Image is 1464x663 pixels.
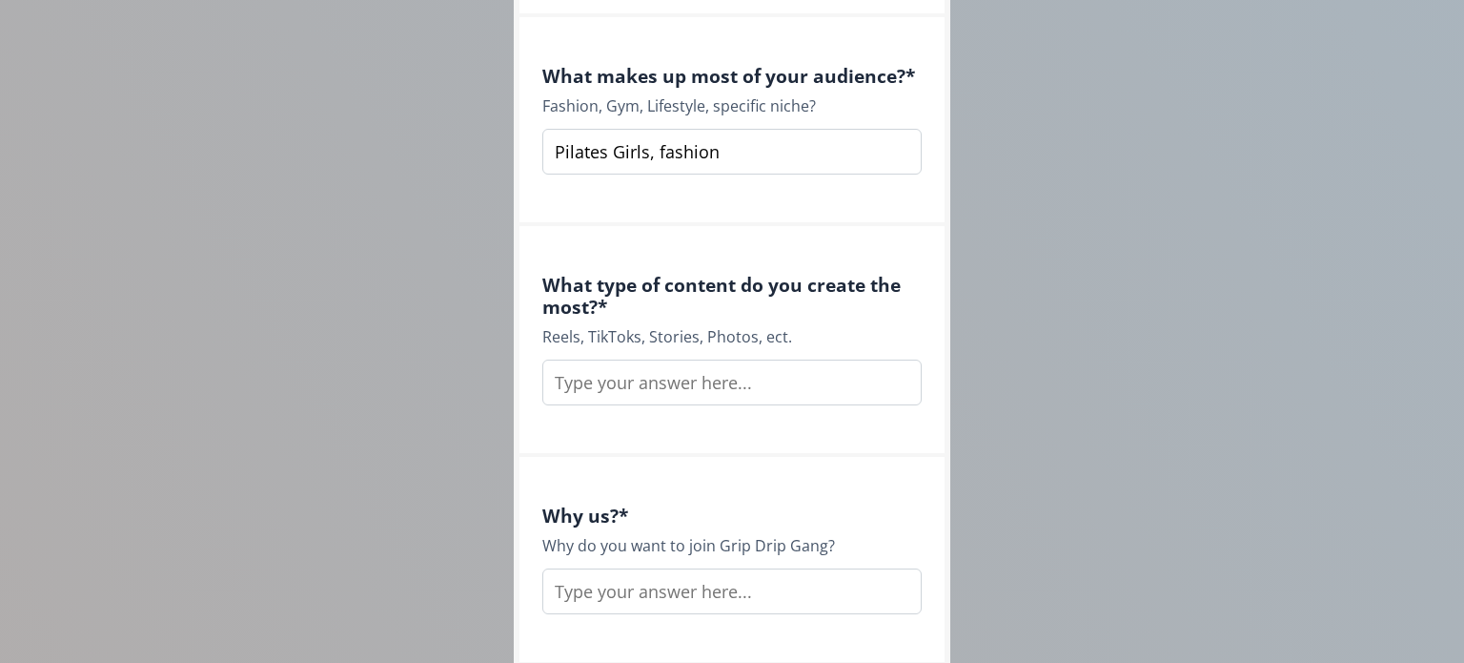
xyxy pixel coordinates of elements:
h4: Why us? * [542,505,922,527]
h4: What type of content do you create the most? * [542,274,922,318]
div: Why do you want to join Grip Drip Gang? [542,534,922,557]
div: Fashion, Gym, Lifestyle, specific niche? [542,94,922,117]
input: Type your answer here... [542,569,922,614]
input: Type your answer here... [542,129,922,175]
div: Reels, TikToks, Stories, Photos, ect. [542,325,922,348]
h4: What makes up most of your audience? * [542,65,922,87]
input: Type your answer here... [542,360,922,405]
